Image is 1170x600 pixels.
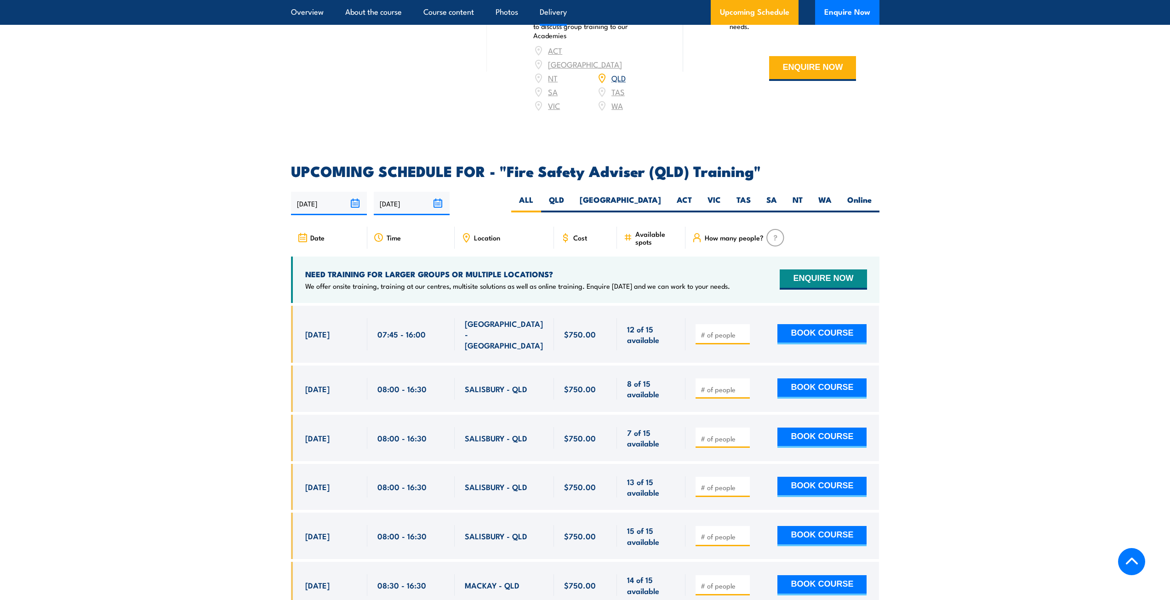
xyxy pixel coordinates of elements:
input: # of people [701,483,747,492]
span: 7 of 15 available [627,427,675,449]
span: How many people? [705,234,764,241]
span: Location [474,234,500,241]
input: To date [374,192,450,215]
span: $750.00 [564,531,596,541]
span: 08:00 - 16:30 [377,383,427,394]
label: Online [839,194,879,212]
button: BOOK COURSE [777,526,867,546]
button: BOOK COURSE [777,477,867,497]
input: # of people [701,434,747,443]
span: [DATE] [305,481,330,492]
span: 13 of 15 available [627,476,675,498]
label: [GEOGRAPHIC_DATA] [572,194,669,212]
span: [DATE] [305,580,330,590]
span: SALISBURY - QLD [465,481,527,492]
label: SA [759,194,785,212]
span: 07:45 - 16:00 [377,329,426,339]
input: # of people [701,385,747,394]
label: NT [785,194,810,212]
p: Book your training now or enquire [DATE] to discuss group training to our Academies [533,12,660,40]
span: 08:00 - 16:30 [377,481,427,492]
span: 12 of 15 available [627,324,675,345]
span: $750.00 [564,329,596,339]
span: MACKAY - QLD [465,580,519,590]
a: QLD [611,72,626,83]
input: # of people [701,532,747,541]
span: Date [310,234,325,241]
span: Available spots [635,230,679,246]
span: 08:30 - 16:30 [377,580,426,590]
label: VIC [700,194,729,212]
span: $750.00 [564,383,596,394]
h4: NEED TRAINING FOR LARGER GROUPS OR MULTIPLE LOCATIONS? [305,269,730,279]
span: $750.00 [564,580,596,590]
input: # of people [701,581,747,590]
span: 08:00 - 16:30 [377,531,427,541]
span: 14 of 15 available [627,574,675,596]
button: BOOK COURSE [777,428,867,448]
button: ENQUIRE NOW [769,56,856,81]
span: SALISBURY - QLD [465,383,527,394]
span: Time [387,234,401,241]
button: BOOK COURSE [777,324,867,344]
span: 08:00 - 16:30 [377,433,427,443]
span: SALISBURY - QLD [465,531,527,541]
span: $750.00 [564,433,596,443]
input: From date [291,192,367,215]
label: ACT [669,194,700,212]
p: We offer onsite training, training at our centres, multisite solutions as well as online training... [305,281,730,291]
button: BOOK COURSE [777,378,867,399]
label: WA [810,194,839,212]
span: 8 of 15 available [627,378,675,400]
button: ENQUIRE NOW [780,269,867,290]
span: [DATE] [305,383,330,394]
h2: UPCOMING SCHEDULE FOR - "Fire Safety Adviser (QLD) Training" [291,164,879,177]
span: $750.00 [564,481,596,492]
input: # of people [701,330,747,339]
label: QLD [541,194,572,212]
label: TAS [729,194,759,212]
span: [DATE] [305,433,330,443]
span: [GEOGRAPHIC_DATA] - [GEOGRAPHIC_DATA] [465,318,544,350]
label: ALL [511,194,541,212]
span: SALISBURY - QLD [465,433,527,443]
span: 15 of 15 available [627,525,675,547]
span: Cost [573,234,587,241]
button: BOOK COURSE [777,575,867,595]
span: [DATE] [305,531,330,541]
span: [DATE] [305,329,330,339]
